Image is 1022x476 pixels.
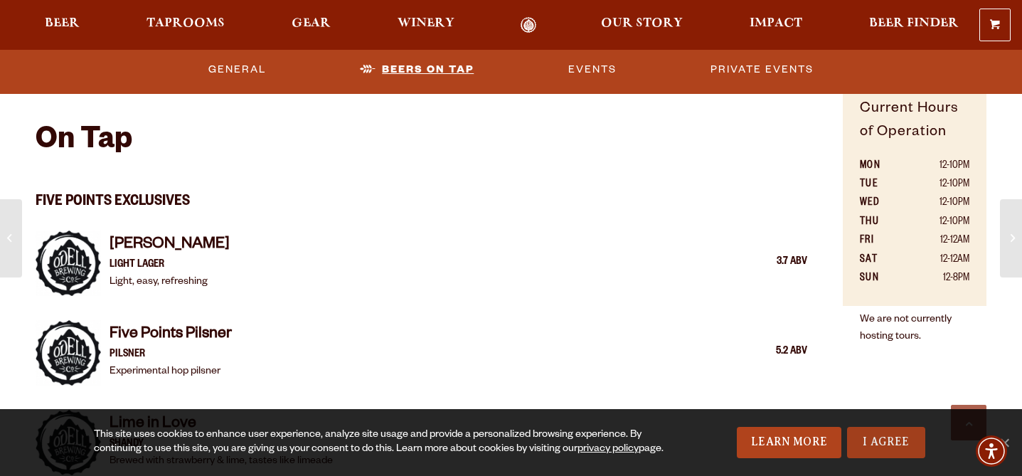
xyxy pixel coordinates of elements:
a: Learn More [737,427,841,458]
td: 12-10pm [905,194,969,213]
th: THU [860,213,905,232]
h4: [PERSON_NAME] [110,235,230,258]
a: privacy policy [577,444,639,455]
div: Accessibility Menu [976,435,1007,467]
a: Impact [740,17,811,33]
td: 12-10pm [905,157,969,176]
td: 12-10pm [905,213,969,232]
a: I Agree [847,427,925,458]
a: Scroll to top [951,405,986,440]
div: 5.2 ABV [736,343,807,361]
img: Item Thumbnail [36,320,101,386]
h3: Five Points Exclusives [36,174,807,215]
th: FRI [860,232,905,250]
a: General [203,53,272,86]
span: Taprooms [147,18,225,29]
td: 12-12am [905,232,969,250]
a: Taprooms [137,17,234,33]
a: Odell Home [501,17,555,33]
h5: Current Hours of Operation [860,98,969,157]
p: Pilsner [110,347,232,364]
a: Events [563,53,622,86]
span: Gear [292,18,331,29]
span: Beer Finder [869,18,959,29]
span: Impact [750,18,802,29]
th: TUE [860,176,905,194]
p: Experimental hop pilsner [110,364,232,381]
td: 12-10pm [905,176,969,194]
a: Private Events [705,53,819,86]
span: Beer [45,18,80,29]
th: SAT [860,251,905,270]
th: WED [860,194,905,213]
p: Light, easy, refreshing [110,274,230,291]
th: MON [860,157,905,176]
p: We are not currently hosting tours. [860,303,969,346]
div: 3.7 ABV [736,253,807,272]
a: Winery [388,17,464,33]
a: Beer Finder [860,17,968,33]
td: 12-12am [905,251,969,270]
th: SUN [860,270,905,288]
div: This site uses cookies to enhance user experience, analyze site usage and provide a personalized ... [94,428,664,457]
a: Beers on Tap [354,53,479,86]
a: Beer [36,17,89,33]
a: Our Story [592,17,692,33]
td: 12-8pm [905,270,969,288]
img: Item Thumbnail [36,231,101,296]
h2: On Tap [36,125,132,159]
p: Light Lager [110,257,230,274]
a: Gear [282,17,340,33]
span: Winery [398,18,454,29]
h4: Five Points Pilsner [110,324,232,347]
span: Our Story [601,18,683,29]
